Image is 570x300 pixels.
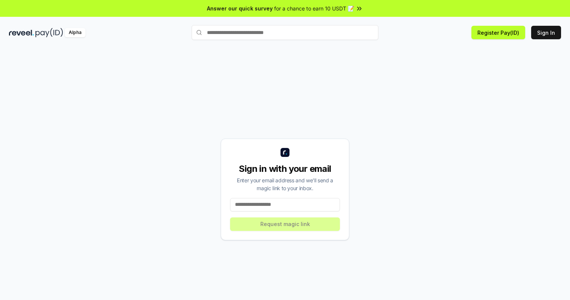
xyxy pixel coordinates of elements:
span: for a chance to earn 10 USDT 📝 [274,4,354,12]
span: Answer our quick survey [207,4,273,12]
div: Alpha [65,28,86,37]
img: logo_small [281,148,289,157]
button: Register Pay(ID) [471,26,525,39]
div: Sign in with your email [230,163,340,175]
button: Sign In [531,26,561,39]
div: Enter your email address and we’ll send a magic link to your inbox. [230,176,340,192]
img: reveel_dark [9,28,34,37]
img: pay_id [35,28,63,37]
